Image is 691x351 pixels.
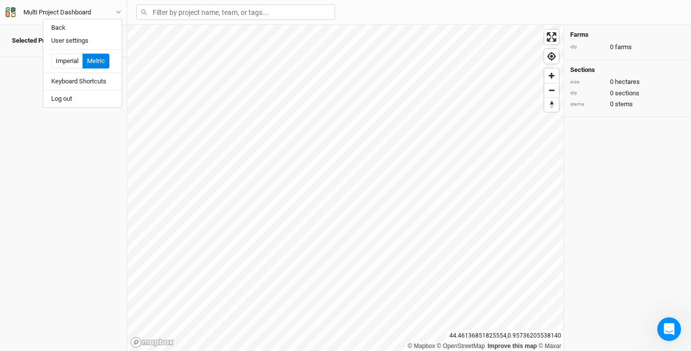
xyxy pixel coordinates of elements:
a: Mapbox [408,343,435,350]
button: Reset bearing to north [544,97,559,112]
button: Log out [43,92,122,105]
button: Back [43,21,122,34]
button: User settings [43,34,122,47]
button: Keyboard Shortcuts [43,75,122,88]
a: Mapbox logo [130,337,174,348]
div: qty [570,89,605,97]
a: Maxar [538,343,561,350]
span: Reset bearing to north [544,98,559,112]
button: Find my location [544,49,559,64]
div: 0 sections [570,89,685,98]
a: OpenStreetMap [437,343,485,350]
div: 0 stems [570,100,685,109]
div: stems [570,101,605,108]
button: Multi Project Dashboard [5,7,122,18]
button: Zoom out [544,83,559,97]
a: Improve this map [488,343,537,350]
button: Zoom in [544,69,559,83]
h4: Farms [570,31,685,39]
span: Selected Projects [12,37,62,45]
canvas: Map [127,25,564,351]
div: Multi Project Dashboard [23,7,91,17]
button: Enter fullscreen [544,30,559,44]
div: 0 [570,77,685,86]
div: qty [570,43,605,51]
h4: Sections [570,66,685,74]
span: hectares [615,77,640,86]
iframe: Intercom live chat [657,317,681,341]
input: Filter by project name, team, or tags... [136,4,335,20]
div: size [570,78,605,86]
button: Metric [83,54,109,69]
div: 44.46136851825554 , 0.95736205538140 [447,331,564,341]
button: Imperial [51,54,83,69]
div: 0 farms [570,43,685,52]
